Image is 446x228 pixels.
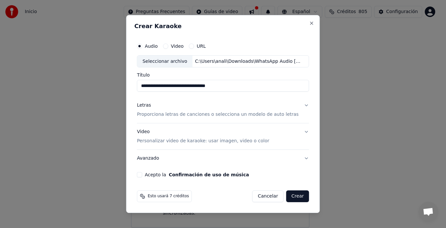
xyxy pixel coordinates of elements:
span: Esto usará 7 créditos [148,194,189,199]
button: Cancelar [252,190,284,202]
label: URL [197,44,206,48]
div: Video [137,129,269,145]
label: Título [137,73,309,78]
p: Proporciona letras de canciones o selecciona un modelo de auto letras [137,112,298,118]
button: LetrasProporciona letras de canciones o selecciona un modelo de auto letras [137,97,309,123]
button: Avanzado [137,150,309,167]
div: Letras [137,102,151,109]
div: C:\Users\anali\Downloads\WhatsApp Audio [DATE] 2.31.46 PM.mpeg [192,58,303,65]
p: Personalizar video de karaoke: usar imagen, video o color [137,138,269,144]
button: Crear [286,190,309,202]
div: Seleccionar archivo [137,56,192,67]
h2: Crear Karaoke [134,23,311,29]
label: Video [171,44,183,48]
label: Audio [145,44,158,48]
button: Acepto la [169,172,249,177]
label: Acepto la [145,172,249,177]
button: VideoPersonalizar video de karaoke: usar imagen, video o color [137,124,309,150]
